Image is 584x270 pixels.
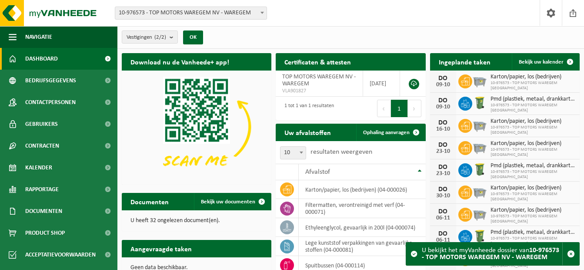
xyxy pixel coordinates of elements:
[115,7,267,19] span: 10-976573 - TOP MOTORS WAREGEM NV - WAREGEM
[472,162,487,177] img: WB-0240-HPE-GN-50
[512,53,579,71] a: Bekijk uw kalender
[276,53,360,70] h2: Certificaten & attesten
[491,147,575,158] span: 10-976573 - TOP MOTORS WAREGEM [GEOGRAPHIC_DATA]
[25,48,58,70] span: Dashboard
[122,53,238,70] h2: Download nu de Vanheede+ app!
[130,218,263,224] p: U heeft 32 ongelezen document(en).
[491,207,575,214] span: Karton/papier, los (bedrijven)
[391,100,408,117] button: 1
[434,142,452,148] div: DO
[115,7,267,20] span: 10-976573 - TOP MOTORS WAREGEM NV - WAREGEM
[282,88,356,94] span: VLA901827
[363,130,410,135] span: Ophaling aanvragen
[434,82,452,88] div: 09-10
[280,146,306,159] span: 10
[194,193,270,210] a: Bekijk uw documenten
[491,192,575,202] span: 10-976573 - TOP MOTORS WAREGEM [GEOGRAPHIC_DATA]
[299,180,425,199] td: karton/papier, los (bedrijven) (04-000026)
[25,179,59,200] span: Rapportage
[472,184,487,199] img: WB-2500-GAL-GY-01
[183,30,203,44] button: OK
[491,96,575,103] span: Pmd (plastiek, metaal, drankkartons) (bedrijven)
[434,193,452,199] div: 30-10
[122,30,178,44] button: Vestigingen(2/2)
[299,218,425,237] td: ethyleenglycol, gevaarlijk in 200l (04-000074)
[472,206,487,221] img: WB-2500-GAL-GY-01
[310,148,372,155] label: resultaten weergeven
[122,240,200,257] h2: Aangevraagde taken
[25,244,96,266] span: Acceptatievoorwaarden
[434,186,452,193] div: DO
[472,95,487,110] img: WB-0240-HPE-GN-50
[280,147,306,159] span: 10
[305,169,330,175] span: Afvalstof
[491,81,575,91] span: 10-976573 - TOP MOTORS WAREGEM [GEOGRAPHIC_DATA]
[299,199,425,218] td: filtermatten, verontreinigd met verf (04-000071)
[519,59,564,65] span: Bekijk uw kalender
[434,148,452,155] div: 23-10
[25,70,76,91] span: Bedrijfsgegevens
[122,193,177,210] h2: Documenten
[434,97,452,104] div: DO
[299,237,425,256] td: lege kunststof verpakkingen van gevaarlijke stoffen (04-000081)
[491,236,575,246] span: 10-976573 - TOP MOTORS WAREGEM [GEOGRAPHIC_DATA]
[282,74,356,87] span: TOP MOTORS WAREGEM NV - WAREGEM
[127,31,166,44] span: Vestigingen
[356,124,425,141] a: Ophaling aanvragen
[491,118,575,125] span: Karton/papier, los (bedrijven)
[422,243,562,265] div: U bekijkt het myVanheede dossier van
[434,119,452,126] div: DO
[122,71,271,183] img: Download de VHEPlus App
[491,229,575,236] span: Pmd (plastiek, metaal, drankkartons) (bedrijven)
[25,222,65,244] span: Product Shop
[491,162,575,169] span: Pmd (plastiek, metaal, drankkartons) (bedrijven)
[430,53,499,70] h2: Ingeplande taken
[377,100,391,117] button: Previous
[434,171,452,177] div: 23-10
[434,104,452,110] div: 09-10
[491,214,575,224] span: 10-976573 - TOP MOTORS WAREGEM [GEOGRAPHIC_DATA]
[434,230,452,237] div: DO
[434,237,452,243] div: 06-11
[25,157,52,179] span: Kalender
[491,140,575,147] span: Karton/papier, los (bedrijven)
[434,126,452,132] div: 16-10
[491,103,575,113] span: 10-976573 - TOP MOTORS WAREGEM [GEOGRAPHIC_DATA]
[472,140,487,155] img: WB-2500-GAL-GY-01
[472,229,487,243] img: WB-0240-HPE-GN-50
[201,199,255,205] span: Bekijk uw documenten
[25,91,76,113] span: Contactpersonen
[280,99,334,118] div: 1 tot 1 van 1 resultaten
[276,124,340,141] h2: Uw afvalstoffen
[491,125,575,135] span: 10-976573 - TOP MOTORS WAREGEM [GEOGRAPHIC_DATA]
[25,135,59,157] span: Contracten
[408,100,421,117] button: Next
[472,73,487,88] img: WB-2500-GAL-GY-01
[422,247,559,261] strong: 10-976573 - TOP MOTORS WAREGEM NV - WAREGEM
[434,215,452,221] div: 06-11
[434,75,452,82] div: DO
[491,169,575,180] span: 10-976573 - TOP MOTORS WAREGEM [GEOGRAPHIC_DATA]
[434,208,452,215] div: DO
[25,200,62,222] span: Documenten
[491,74,575,81] span: Karton/papier, los (bedrijven)
[25,113,58,135] span: Gebruikers
[363,71,400,97] td: [DATE]
[154,34,166,40] count: (2/2)
[434,164,452,171] div: DO
[25,26,52,48] span: Navigatie
[472,118,487,132] img: WB-2500-GAL-GY-01
[491,185,575,192] span: Karton/papier, los (bedrijven)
